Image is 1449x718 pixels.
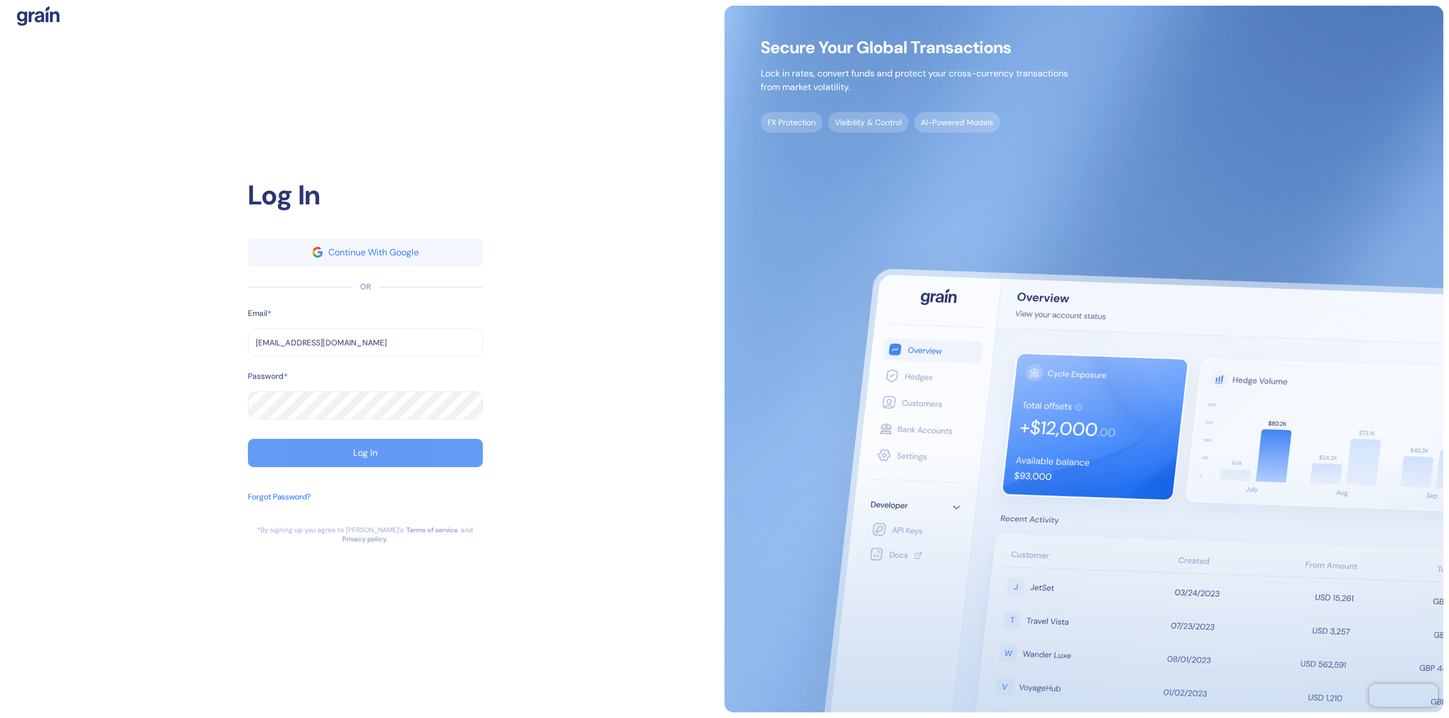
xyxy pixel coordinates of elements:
[248,175,483,216] div: Log In
[248,370,284,382] label: Password
[248,491,311,503] div: Forgot Password?
[17,6,59,26] img: logo
[248,328,483,357] input: example@email.com
[828,112,908,133] span: Visibility & Control
[360,281,371,293] div: OR
[461,525,473,535] div: and
[257,525,404,535] div: *By signing up you agree to [PERSON_NAME]’s
[248,238,483,267] button: googleContinue With Google
[406,525,458,535] a: Terms of service
[342,535,388,544] a: Privacy policy.
[248,307,267,319] label: Email
[724,6,1443,712] img: signup-main-image
[761,67,1068,94] p: Lock in rates, convert funds and protect your cross-currency transactions from market volatility.
[914,112,1000,133] span: AI-Powered Models
[1369,684,1438,707] iframe: Chatra live chat
[761,112,822,133] span: FX Protection
[248,439,483,467] button: Log In
[328,248,419,257] div: Continue With Google
[312,247,323,257] img: google
[248,485,311,525] button: Forgot Password?
[353,448,378,458] div: Log In
[761,42,1068,53] span: Secure Your Global Transactions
